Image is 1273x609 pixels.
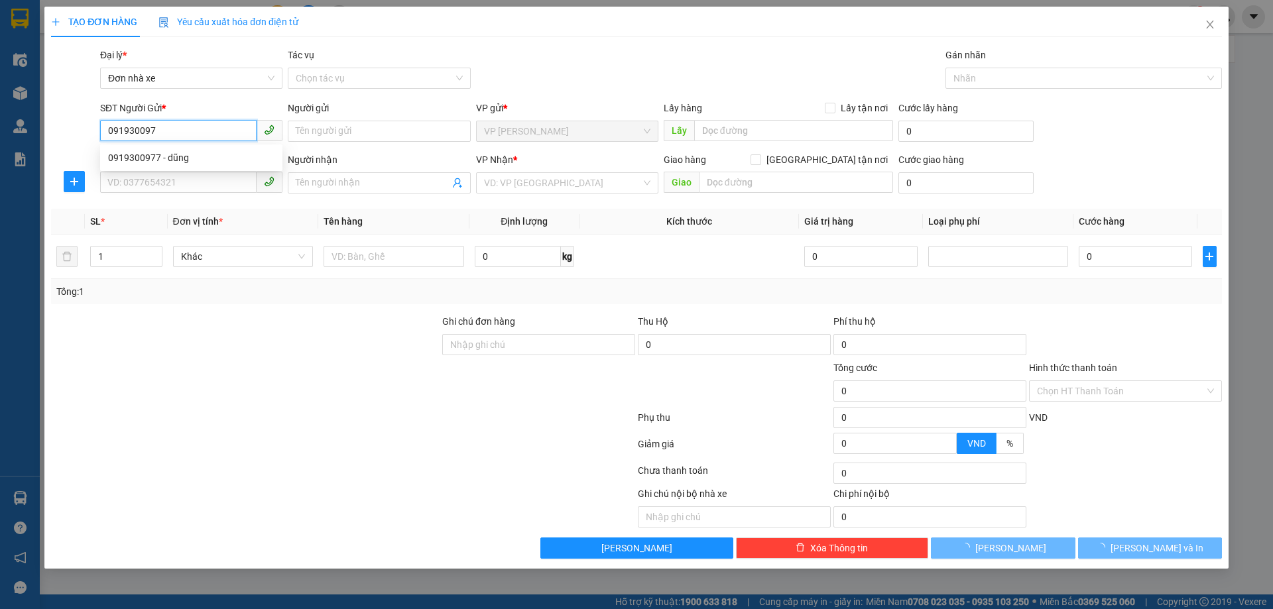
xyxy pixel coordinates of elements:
input: Cước lấy hàng [898,121,1034,142]
span: Đơn vị tính [173,216,223,227]
span: Đại lý [100,50,127,60]
input: 0 [804,246,917,267]
label: Gán nhãn [945,50,986,60]
span: phone [264,176,274,187]
div: Người nhận [288,152,470,167]
th: Loại phụ phí [923,209,1074,235]
div: SĐT Người Gửi [100,101,282,115]
button: [PERSON_NAME] [931,537,1075,559]
span: Khác [181,247,306,266]
label: Cước giao hàng [898,154,964,165]
input: VD: Bàn, Ghế [324,246,464,267]
button: Close [1191,7,1229,44]
label: Ghi chú đơn hàng [442,316,515,327]
input: Cước giao hàng [898,172,1034,194]
span: Định lượng [501,216,548,227]
span: Cước hàng [1079,216,1124,227]
input: Dọc đường [699,172,893,193]
span: % [1006,438,1013,449]
span: Giá trị hàng [804,216,853,227]
span: VP DƯƠNG ĐÌNH NGHỆ [484,121,650,141]
span: [GEOGRAPHIC_DATA] tận nơi [761,152,893,167]
img: icon [158,17,169,28]
label: Hình thức thanh toán [1029,362,1117,373]
span: Tên hàng [324,216,363,227]
button: [PERSON_NAME] và In [1078,537,1222,559]
span: close [1205,19,1215,30]
input: Ghi chú đơn hàng [442,334,635,355]
div: Phí thu hộ [833,314,1026,334]
span: Tổng cước [833,362,877,373]
span: VP Nhận [476,154,513,165]
div: Phụ thu [636,410,832,433]
button: [PERSON_NAME] [540,537,733,559]
span: VND [967,438,986,449]
span: Yêu cầu xuất hóa đơn điện tử [158,17,298,27]
input: Nhập ghi chú [638,506,831,527]
label: Tác vụ [288,50,314,60]
button: plus [64,171,85,192]
label: Cước lấy hàng [898,103,958,113]
input: Dọc đường [694,120,893,141]
div: Ghi chú nội bộ nhà xe [638,486,831,506]
span: [PERSON_NAME] và In [1111,541,1203,555]
span: plus [64,176,84,187]
span: plus [51,17,60,27]
span: Giao hàng [664,154,706,165]
div: VP gửi [476,101,658,115]
span: loading [961,543,975,552]
span: [PERSON_NAME] [975,541,1046,555]
span: kg [561,246,574,267]
div: Giảm giá [636,437,832,460]
div: 0919300977 - dũng [108,150,274,165]
span: Lấy tận nơi [835,101,893,115]
span: SL [90,216,101,227]
button: plus [1203,246,1217,267]
span: Giao [664,172,699,193]
span: Đơn nhà xe [108,68,274,88]
span: [PERSON_NAME] [601,541,672,555]
span: loading [1096,543,1111,552]
span: Xóa Thông tin [810,541,868,555]
span: TẠO ĐƠN HÀNG [51,17,137,27]
span: plus [1203,251,1216,262]
span: phone [264,125,274,135]
span: VND [1029,412,1048,423]
span: Lấy hàng [664,103,702,113]
div: Người gửi [288,101,470,115]
div: Tổng: 1 [56,284,491,299]
span: delete [796,543,805,553]
div: Chi phí nội bộ [833,486,1026,506]
span: user-add [452,178,463,188]
div: Chưa thanh toán [636,463,832,486]
span: Kích thước [666,216,712,227]
span: Thu Hộ [638,316,668,327]
button: delete [56,246,78,267]
button: deleteXóa Thông tin [736,537,929,559]
div: 0919300977 - dũng [100,147,282,168]
span: Lấy [664,120,694,141]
